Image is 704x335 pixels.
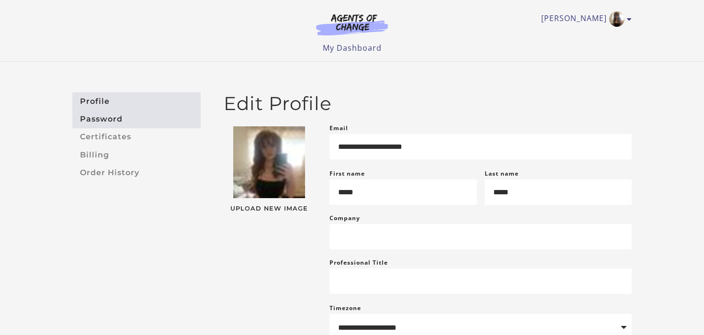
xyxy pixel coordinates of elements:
label: Company [329,212,360,224]
h2: Edit Profile [224,92,632,115]
label: Last name [485,169,519,178]
label: Email [329,123,348,134]
a: My Dashboard [323,43,382,53]
a: Profile [72,92,201,110]
a: Password [72,110,201,128]
span: Upload New Image [224,206,314,212]
label: Timezone [329,304,361,312]
img: Agents of Change Logo [306,13,398,35]
label: First name [329,169,365,178]
a: Certificates [72,128,201,146]
a: Order History [72,164,201,181]
label: Professional Title [329,257,388,268]
a: Billing [72,146,201,164]
a: Toggle menu [541,11,627,27]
